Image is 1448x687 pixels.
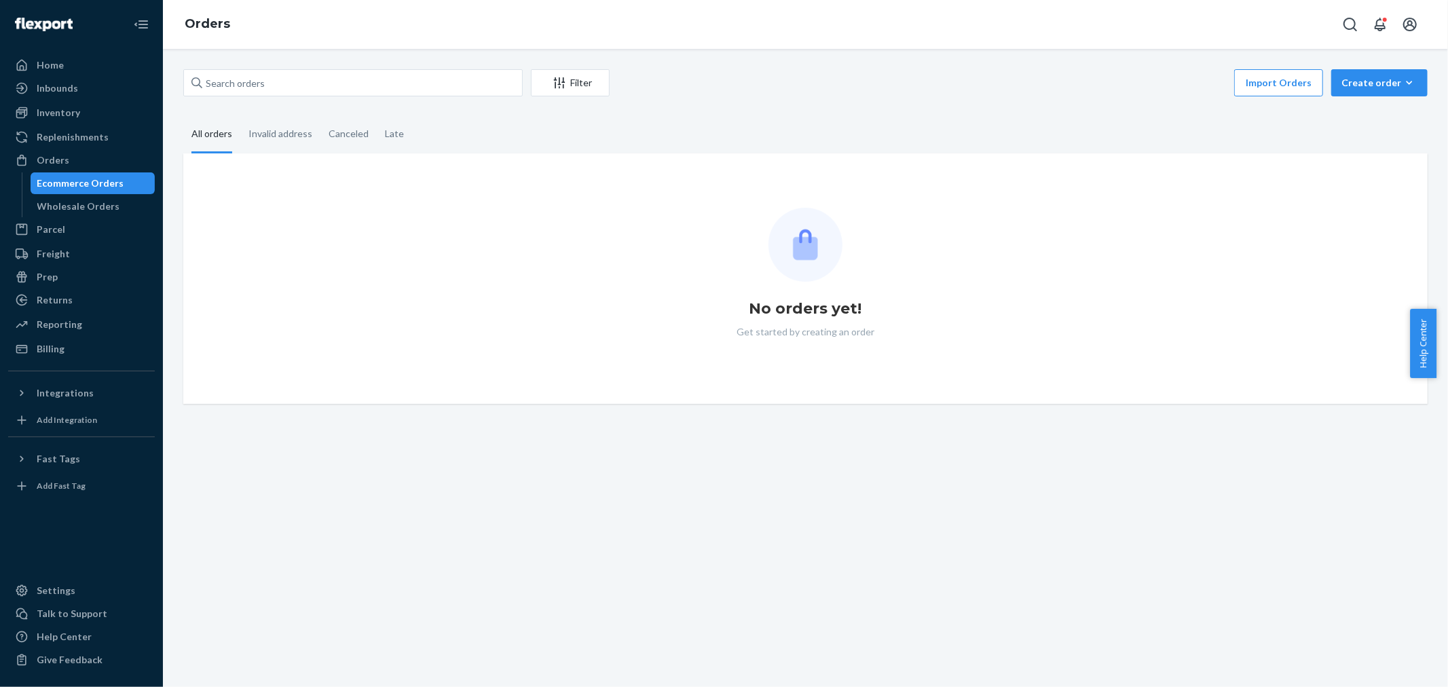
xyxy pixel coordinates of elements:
[8,448,155,470] button: Fast Tags
[737,325,874,339] p: Get started by creating an order
[185,16,230,31] a: Orders
[8,77,155,99] a: Inbounds
[1396,11,1424,38] button: Open account menu
[8,289,155,311] a: Returns
[37,247,70,261] div: Freight
[1410,309,1436,378] button: Help Center
[37,153,69,167] div: Orders
[8,314,155,335] a: Reporting
[37,630,92,644] div: Help Center
[768,208,842,282] img: Empty list
[385,116,404,151] div: Late
[37,386,94,400] div: Integrations
[37,81,78,95] div: Inbounds
[749,298,862,320] h1: No orders yet!
[8,649,155,671] button: Give Feedback
[37,584,75,597] div: Settings
[31,196,155,217] a: Wholesale Orders
[1234,69,1323,96] button: Import Orders
[37,414,97,426] div: Add Integration
[128,11,155,38] button: Close Navigation
[99,10,148,22] span: Support
[191,116,232,153] div: All orders
[15,18,73,31] img: Flexport logo
[8,219,155,240] a: Parcel
[1337,11,1364,38] button: Open Search Box
[37,130,109,144] div: Replenishments
[37,318,82,331] div: Reporting
[8,580,155,601] a: Settings
[1341,76,1417,90] div: Create order
[37,452,80,466] div: Fast Tags
[8,266,155,288] a: Prep
[37,270,58,284] div: Prep
[37,480,86,491] div: Add Fast Tag
[31,172,155,194] a: Ecommerce Orders
[531,69,610,96] button: Filter
[329,116,369,151] div: Canceled
[8,626,155,648] a: Help Center
[8,102,155,124] a: Inventory
[8,243,155,265] a: Freight
[37,607,107,620] div: Talk to Support
[37,342,64,356] div: Billing
[1331,69,1428,96] button: Create order
[37,653,103,667] div: Give Feedback
[37,223,65,236] div: Parcel
[174,5,241,44] ol: breadcrumbs
[8,126,155,148] a: Replenishments
[37,200,120,213] div: Wholesale Orders
[8,475,155,497] a: Add Fast Tag
[8,382,155,404] button: Integrations
[248,116,312,151] div: Invalid address
[8,54,155,76] a: Home
[8,603,155,625] button: Talk to Support
[37,177,124,190] div: Ecommerce Orders
[1367,11,1394,38] button: Open notifications
[37,106,80,119] div: Inventory
[37,58,64,72] div: Home
[8,338,155,360] a: Billing
[532,76,609,90] div: Filter
[8,149,155,171] a: Orders
[8,409,155,431] a: Add Integration
[37,293,73,307] div: Returns
[183,69,523,96] input: Search orders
